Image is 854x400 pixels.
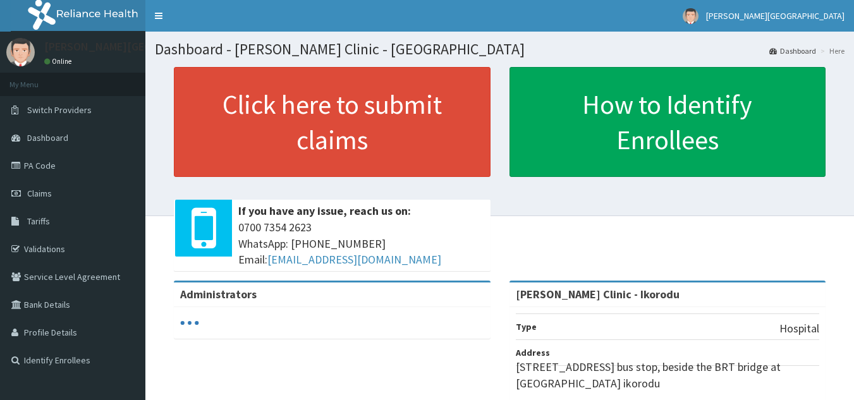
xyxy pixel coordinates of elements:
[769,45,816,56] a: Dashboard
[267,252,441,267] a: [EMAIL_ADDRESS][DOMAIN_NAME]
[516,347,550,358] b: Address
[683,8,698,24] img: User Image
[509,67,826,177] a: How to Identify Enrollees
[706,10,845,21] span: [PERSON_NAME][GEOGRAPHIC_DATA]
[180,287,257,301] b: Administrators
[174,67,491,177] a: Click here to submit claims
[817,45,845,56] li: Here
[779,320,819,337] p: Hospital
[27,104,92,116] span: Switch Providers
[155,41,845,58] h1: Dashboard - [PERSON_NAME] Clinic - [GEOGRAPHIC_DATA]
[27,132,68,143] span: Dashboard
[180,313,199,332] svg: audio-loading
[516,321,537,332] b: Type
[238,219,484,268] span: 0700 7354 2623 WhatsApp: [PHONE_NUMBER] Email:
[238,203,411,218] b: If you have any issue, reach us on:
[44,57,75,66] a: Online
[6,38,35,66] img: User Image
[27,215,50,227] span: Tariffs
[516,287,680,301] strong: [PERSON_NAME] Clinic - Ikorodu
[44,41,231,52] p: [PERSON_NAME][GEOGRAPHIC_DATA]
[27,188,52,199] span: Claims
[516,359,820,391] p: [STREET_ADDRESS] bus stop, beside the BRT bridge at [GEOGRAPHIC_DATA] ikorodu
